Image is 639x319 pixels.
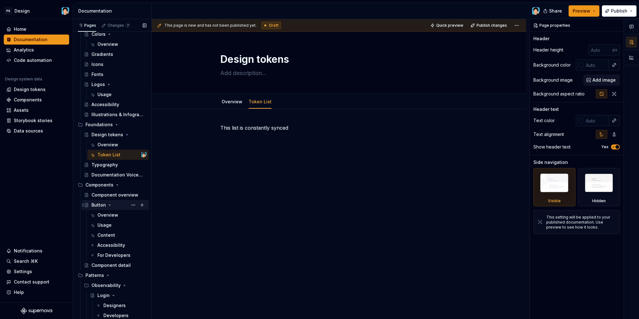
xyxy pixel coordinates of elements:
[81,29,149,39] a: Colors
[14,248,42,254] div: Notifications
[91,71,103,78] div: Fonts
[532,7,540,15] img: Leo
[81,200,149,210] a: Button
[14,128,43,134] div: Data sources
[592,77,616,83] span: Add image
[14,107,29,113] div: Assets
[222,99,242,104] a: Overview
[87,230,149,240] a: Content
[583,74,620,86] button: Add image
[91,262,131,268] div: Component detail
[97,152,120,158] div: Token List
[85,182,113,188] div: Components
[14,47,34,53] div: Analytics
[4,55,69,65] a: Code automation
[91,51,113,57] div: Gradients
[81,280,149,290] div: Observability
[602,5,636,17] button: Publish
[14,268,32,275] div: Settings
[533,77,573,83] div: Background image
[103,312,129,319] div: Developers
[4,24,69,34] a: Home
[546,215,616,230] div: This setting will be applied to your published documentation. Use preview to see how it looks.
[14,26,26,32] div: Home
[141,152,146,157] img: Leo
[87,210,149,220] a: Overview
[4,7,12,15] div: PS
[4,256,69,266] button: Search ⌘K
[87,89,149,100] a: Usage
[97,91,112,98] div: Usage
[4,287,69,297] button: Help
[81,160,149,170] a: Typography
[87,39,149,49] a: Overview
[91,132,123,138] div: Design tokens
[219,95,245,108] div: Overview
[87,290,149,300] a: Login
[569,5,599,17] button: Preview
[436,23,463,28] span: Quick preview
[4,105,69,115] a: Assets
[4,45,69,55] a: Analytics
[1,4,72,18] button: PSDesignLeo
[62,7,69,15] img: Leo
[540,5,566,17] button: Share
[81,260,149,270] a: Component detail
[14,289,24,295] div: Help
[14,8,30,14] div: Design
[91,81,105,88] div: Logos
[611,8,627,14] span: Publish
[573,8,590,14] span: Preview
[91,192,138,198] div: Component overview
[533,47,563,53] div: Header height
[613,47,617,52] p: px
[4,246,69,256] button: Notifications
[533,62,571,68] div: Background color
[601,144,609,149] label: Yes
[91,101,119,108] div: Accessibility
[97,242,125,248] div: Accessibility
[4,126,69,136] a: Data sources
[4,35,69,45] a: Documentation
[97,222,112,228] div: Usage
[533,144,570,150] div: Show header text
[14,57,52,63] div: Code automation
[81,190,149,200] a: Component overview
[87,250,149,260] a: For Developers
[592,198,606,203] div: Hidden
[533,159,568,165] div: Side navigation
[469,21,510,30] button: Publish changes
[81,69,149,79] a: Fonts
[125,23,130,28] span: 7
[87,240,149,250] a: Accessibility
[81,49,149,59] a: Gradients
[220,124,458,132] p: This list is constantly synced
[81,110,149,120] a: Illustrations & Infographics
[4,277,69,287] button: Contact support
[91,31,106,37] div: Colors
[75,270,149,280] div: Patterns
[75,120,149,130] div: Foundations
[4,116,69,126] a: Storybook stories
[14,258,38,264] div: Search ⌘K
[4,84,69,95] a: Design tokens
[14,86,46,93] div: Design tokens
[269,23,278,28] span: Draft
[533,131,564,138] div: Text alignment
[91,202,106,208] div: Button
[4,95,69,105] a: Components
[476,23,507,28] span: Publish changes
[533,91,585,97] div: Background aspect ratio
[81,170,149,180] a: Documentation Voice & Style
[81,130,149,140] a: Design tokens
[81,59,149,69] a: Icons
[87,150,149,160] a: Token ListLeo
[21,308,52,314] svg: Supernova Logo
[249,99,272,104] a: Token List
[14,117,52,124] div: Storybook stories
[103,302,126,309] div: Designers
[85,122,113,128] div: Foundations
[583,115,609,126] input: Auto
[4,267,69,277] a: Settings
